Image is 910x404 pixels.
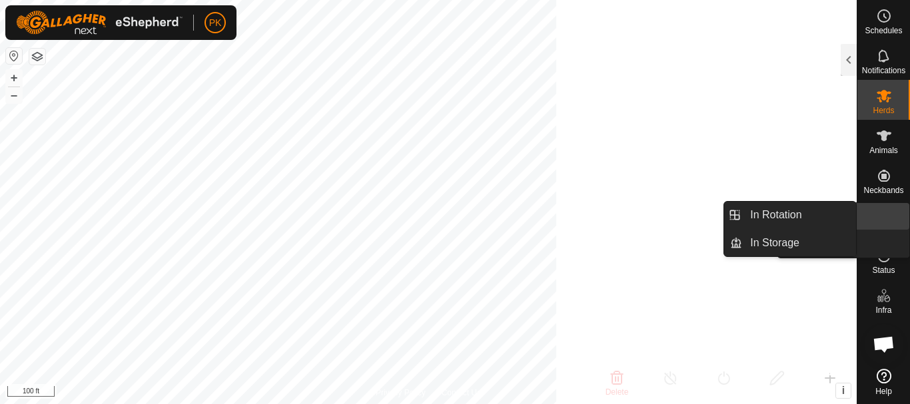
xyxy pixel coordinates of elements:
[836,383,851,398] button: i
[6,87,22,103] button: –
[750,235,799,251] span: In Storage
[29,49,45,65] button: Map Layers
[872,266,895,274] span: Status
[750,207,801,223] span: In Rotation
[842,385,845,396] span: i
[863,186,903,194] span: Neckbands
[875,306,891,314] span: Infra
[724,202,856,228] li: In Rotation
[742,202,856,228] a: In Rotation
[742,230,856,256] a: In Storage
[857,363,910,401] a: Help
[873,106,894,114] span: Herds
[869,146,898,154] span: Animals
[16,11,183,35] img: Gallagher Logo
[862,67,905,75] span: Notifications
[442,387,481,399] a: Contact Us
[6,48,22,64] button: Reset Map
[865,27,902,35] span: Schedules
[875,387,892,395] span: Help
[376,387,426,399] a: Privacy Policy
[6,70,22,86] button: +
[724,230,856,256] li: In Storage
[209,16,222,30] span: PK
[864,324,904,364] div: Open chat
